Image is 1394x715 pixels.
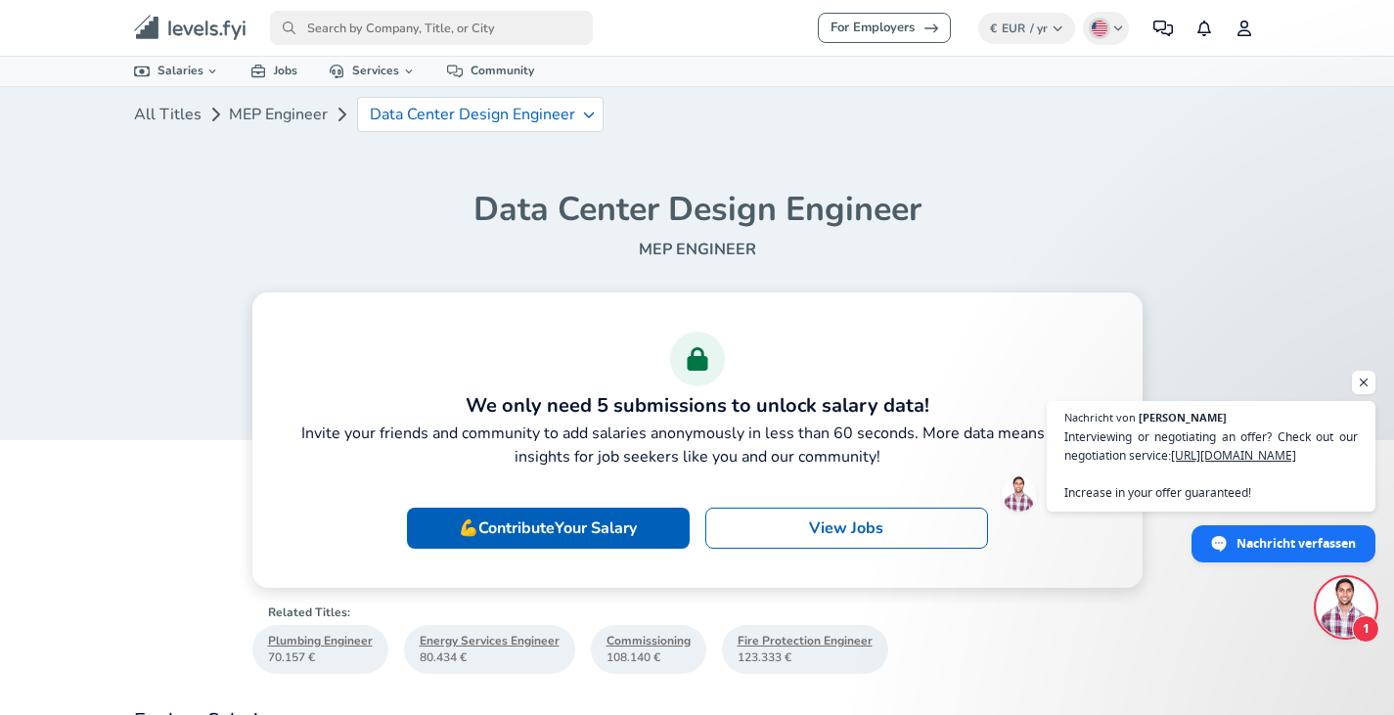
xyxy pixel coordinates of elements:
[252,625,388,674] a: Plumbing Engineer70.157 €
[1352,615,1379,643] span: 1
[818,13,951,43] a: For Employers
[738,649,873,666] span: 123.333 €
[420,633,560,649] span: Energy Services Engineer
[1317,578,1375,637] div: Chat öffnen
[111,8,1284,48] nav: primary
[270,11,593,45] input: Search by Company, Title, or City
[1002,21,1025,36] span: EUR
[404,625,575,674] a: Energy Services Engineer80.434 €
[1237,526,1356,560] span: Nachricht verfassen
[292,422,1103,469] p: Invite your friends and community to add salaries anonymously in less than 60 seconds. More data ...
[722,625,888,674] a: Fire Protection Engineer123.333 €
[268,603,1111,621] p: Related Titles :
[370,106,575,123] p: Data Center Design Engineer
[292,390,1103,422] h3: We only need 5 submissions to unlock salary data!
[235,57,313,85] a: Jobs
[555,517,637,539] span: Your Salary
[431,57,550,85] a: Community
[639,238,756,261] p: MEP Engineer
[1064,412,1136,423] span: Nachricht von
[591,625,706,674] a: Commissioning108.140 €
[607,633,691,649] span: Commissioning
[978,13,1075,44] button: €EUR/ yr
[407,508,690,549] a: 💪ContributeYour Salary
[607,649,691,666] span: 108.140 €
[420,649,560,666] span: 80.434 €
[738,633,873,649] span: Fire Protection Engineer
[134,189,1261,230] h1: Data Center Design Engineer
[118,57,236,85] a: Salaries
[1092,21,1107,36] img: English (US)
[1139,412,1227,423] span: [PERSON_NAME]
[313,57,431,85] a: Services
[268,649,373,666] span: 70.157 €
[1064,427,1358,502] span: Interviewing or negotiating an offer? Check out our negotiation service: Increase in your offer g...
[134,95,202,134] a: All Titles
[268,633,373,649] span: Plumbing Engineer
[990,21,997,36] span: €
[229,95,328,134] a: MEP Engineer
[459,516,637,540] p: 💪 Contribute
[705,508,988,549] a: View Jobs
[1030,21,1048,36] span: / yr
[1083,12,1130,45] button: English (US)
[809,516,883,540] p: View Jobs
